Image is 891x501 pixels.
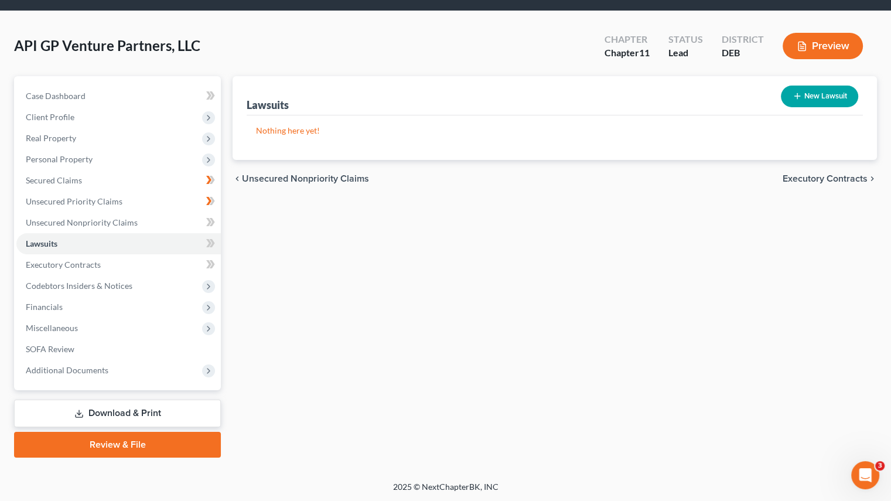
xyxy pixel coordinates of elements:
i: chevron_left [233,174,242,183]
button: chevron_left Unsecured Nonpriority Claims [233,174,369,183]
a: Secured Claims [16,170,221,191]
span: Executory Contracts [783,174,868,183]
a: Executory Contracts [16,254,221,275]
span: Unsecured Priority Claims [26,196,122,206]
span: Codebtors Insiders & Notices [26,281,132,291]
div: District [722,33,764,46]
span: Miscellaneous [26,323,78,333]
span: Lawsuits [26,238,57,248]
a: Unsecured Nonpriority Claims [16,212,221,233]
a: Download & Print [14,400,221,427]
span: Secured Claims [26,175,82,185]
span: SOFA Review [26,344,74,354]
a: Unsecured Priority Claims [16,191,221,212]
div: Chapter [605,46,650,60]
span: Personal Property [26,154,93,164]
a: SOFA Review [16,339,221,360]
span: Unsecured Nonpriority Claims [242,174,369,183]
a: Lawsuits [16,233,221,254]
iframe: Intercom live chat [851,461,879,489]
span: Unsecured Nonpriority Claims [26,217,138,227]
span: API GP Venture Partners, LLC [14,37,200,54]
div: Lawsuits [247,98,289,112]
span: 3 [875,461,885,471]
button: Executory Contracts chevron_right [783,174,877,183]
span: Financials [26,302,63,312]
a: Review & File [14,432,221,458]
span: Real Property [26,133,76,143]
span: 11 [639,47,650,58]
div: DEB [722,46,764,60]
a: Case Dashboard [16,86,221,107]
div: Status [668,33,703,46]
div: Chapter [605,33,650,46]
p: Nothing here yet! [256,125,854,137]
i: chevron_right [868,174,877,183]
div: Lead [668,46,703,60]
span: Additional Documents [26,365,108,375]
span: Case Dashboard [26,91,86,101]
span: Executory Contracts [26,260,101,270]
span: Client Profile [26,112,74,122]
button: Preview [783,33,863,59]
button: New Lawsuit [781,86,858,107]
